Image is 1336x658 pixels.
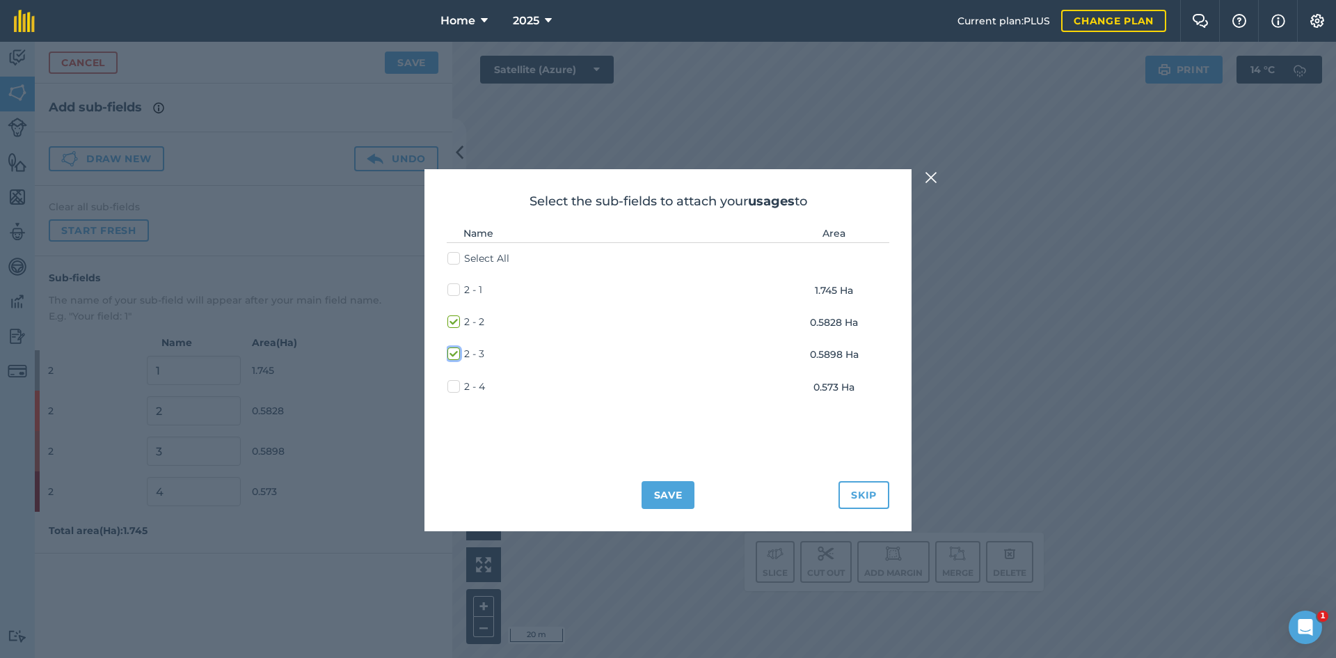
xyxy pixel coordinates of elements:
th: Name [447,225,779,242]
img: A cog icon [1309,14,1326,28]
label: Select All [447,251,509,266]
td: 1.745 Ha [779,274,889,306]
iframe: Intercom live chat [1289,611,1322,644]
img: Two speech bubbles overlapping with the left bubble in the forefront [1192,14,1209,28]
button: Save [642,481,695,509]
img: fieldmargin Logo [14,10,35,32]
label: 2 - 3 [447,347,484,361]
strong: usages [748,194,795,209]
span: 1 [1317,611,1328,622]
h2: Select the sub-fields to attach your to [447,191,889,212]
img: svg+xml;base64,PHN2ZyB4bWxucz0iaHR0cDovL3d3dy53My5vcmcvMjAwMC9zdmciIHdpZHRoPSIyMiIgaGVpZ2h0PSIzMC... [925,169,937,186]
td: 0.5828 Ha [779,306,889,338]
img: svg+xml;base64,PHN2ZyB4bWxucz0iaHR0cDovL3d3dy53My5vcmcvMjAwMC9zdmciIHdpZHRoPSIxNyIgaGVpZ2h0PSIxNy... [1271,13,1285,29]
label: 2 - 4 [447,379,485,394]
a: Change plan [1061,10,1166,32]
button: Skip [838,481,889,509]
td: 0.5898 Ha [779,338,889,370]
span: 2025 [513,13,539,29]
td: 0.573 Ha [779,371,889,403]
label: 2 - 1 [447,283,482,297]
th: Area [779,225,889,242]
label: 2 - 2 [447,315,484,329]
img: A question mark icon [1231,14,1248,28]
span: Current plan : PLUS [957,13,1050,29]
span: Home [440,13,475,29]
